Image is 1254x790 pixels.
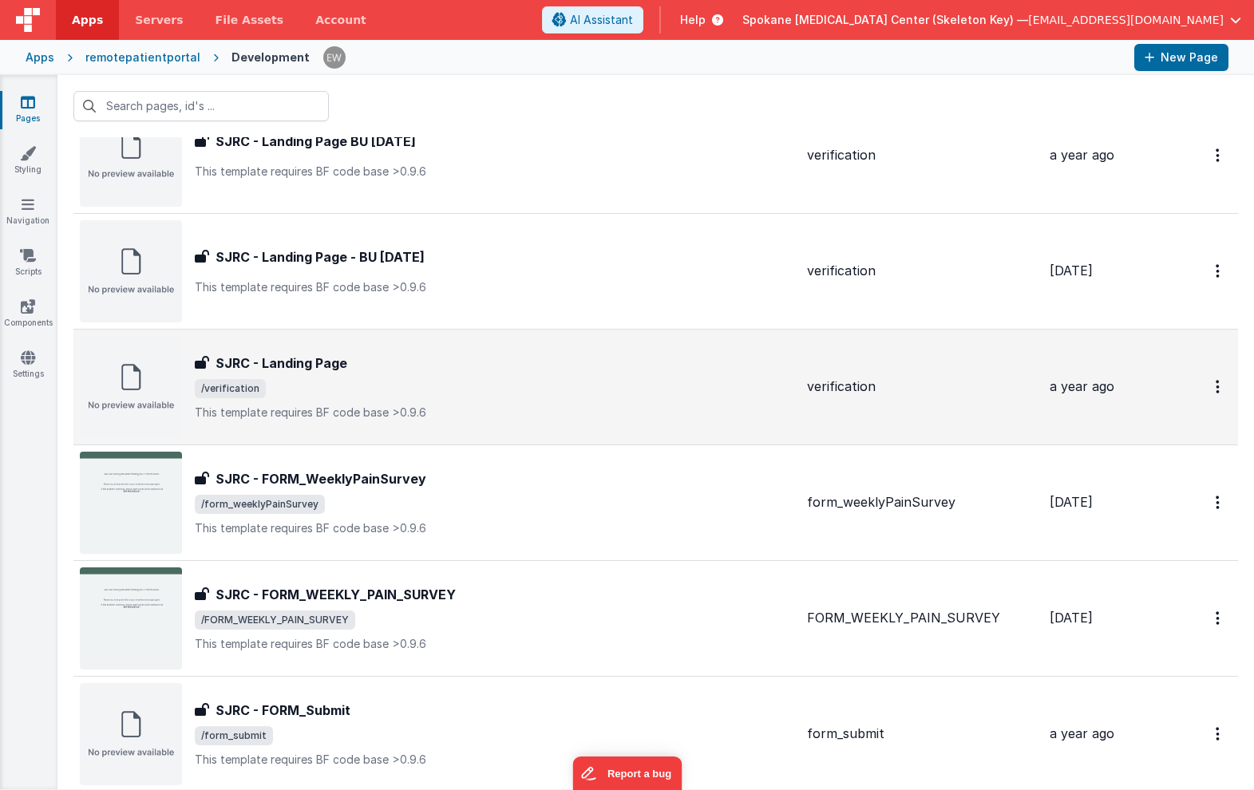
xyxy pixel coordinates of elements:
[807,493,1037,512] div: form_weeklyPainSurvey
[542,6,643,34] button: AI Assistant
[135,12,183,28] span: Servers
[195,610,355,630] span: /FORM_WEEKLY_PAIN_SURVEY
[1050,378,1114,394] span: a year ago
[216,701,350,720] h3: SJRC - FORM_Submit
[1050,263,1093,278] span: [DATE]
[323,46,346,69] img: daf6185105a2932719d0487c37da19b1
[1206,486,1232,519] button: Options
[570,12,633,28] span: AI Assistant
[742,12,1241,28] button: Spokane [MEDICAL_DATA] Center (Skeleton Key) — [EMAIL_ADDRESS][DOMAIN_NAME]
[1206,717,1232,750] button: Options
[195,379,266,398] span: /verification
[195,279,794,295] p: This template requires BF code base >0.9.6
[1050,147,1114,163] span: a year ago
[807,609,1037,627] div: FORM_WEEKLY_PAIN_SURVEY
[216,247,425,267] h3: SJRC - Landing Page - BU [DATE]
[195,164,794,180] p: This template requires BF code base >0.9.6
[1050,610,1093,626] span: [DATE]
[1050,494,1093,510] span: [DATE]
[26,49,54,65] div: Apps
[216,12,284,28] span: File Assets
[72,12,103,28] span: Apps
[807,262,1037,280] div: verification
[216,585,456,604] h3: SJRC - FORM_WEEKLY_PAIN_SURVEY
[216,354,347,373] h3: SJRC - Landing Page
[1028,12,1224,28] span: [EMAIL_ADDRESS][DOMAIN_NAME]
[195,520,794,536] p: This template requires BF code base >0.9.6
[1206,255,1232,287] button: Options
[1134,44,1228,71] button: New Page
[1206,370,1232,403] button: Options
[1206,602,1232,634] button: Options
[742,12,1028,28] span: Spokane [MEDICAL_DATA] Center (Skeleton Key) —
[1206,139,1232,172] button: Options
[231,49,310,65] div: Development
[680,12,706,28] span: Help
[807,146,1037,164] div: verification
[85,49,200,65] div: remotepatientportal
[195,752,794,768] p: This template requires BF code base >0.9.6
[216,132,416,151] h3: SJRC - Landing Page BU [DATE]
[572,756,682,790] iframe: Marker.io feedback button
[195,405,794,421] p: This template requires BF code base >0.9.6
[216,469,426,488] h3: SJRC - FORM_WeeklyPainSurvey
[195,726,273,745] span: /form_submit
[195,495,325,514] span: /form_weeklyPainSurvey
[73,91,329,121] input: Search pages, id's ...
[195,636,794,652] p: This template requires BF code base >0.9.6
[807,377,1037,396] div: verification
[1050,725,1114,741] span: a year ago
[807,725,1037,743] div: form_submit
